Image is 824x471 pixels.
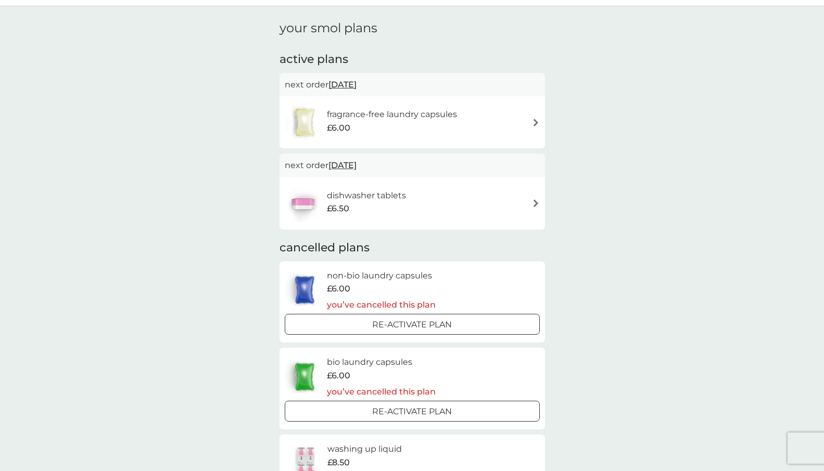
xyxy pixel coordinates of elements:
[285,359,324,395] img: bio laundry capsules
[327,298,436,312] p: you’ve cancelled this plan
[532,199,540,207] img: arrow right
[285,78,540,92] p: next order
[327,269,436,283] h6: non-bio laundry capsules
[532,119,540,126] img: arrow right
[280,21,545,36] h1: your smol plans
[285,185,321,222] img: dishwasher tablets
[327,355,436,369] h6: bio laundry capsules
[327,456,350,469] span: £8.50
[280,52,545,68] h2: active plans
[327,202,349,215] span: £6.50
[327,108,457,121] h6: fragrance-free laundry capsules
[285,401,540,422] button: Re-activate Plan
[328,155,357,175] span: [DATE]
[327,282,350,296] span: £6.00
[327,369,350,383] span: £6.00
[372,405,452,418] p: Re-activate Plan
[327,189,406,202] h6: dishwasher tablets
[327,442,436,456] h6: washing up liquid
[285,159,540,172] p: next order
[285,314,540,335] button: Re-activate Plan
[327,121,350,135] span: £6.00
[372,318,452,332] p: Re-activate Plan
[285,272,324,308] img: non-bio laundry capsules
[280,240,545,256] h2: cancelled plans
[285,104,324,141] img: fragrance-free laundry capsules
[327,385,436,399] p: you’ve cancelled this plan
[328,74,357,95] span: [DATE]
